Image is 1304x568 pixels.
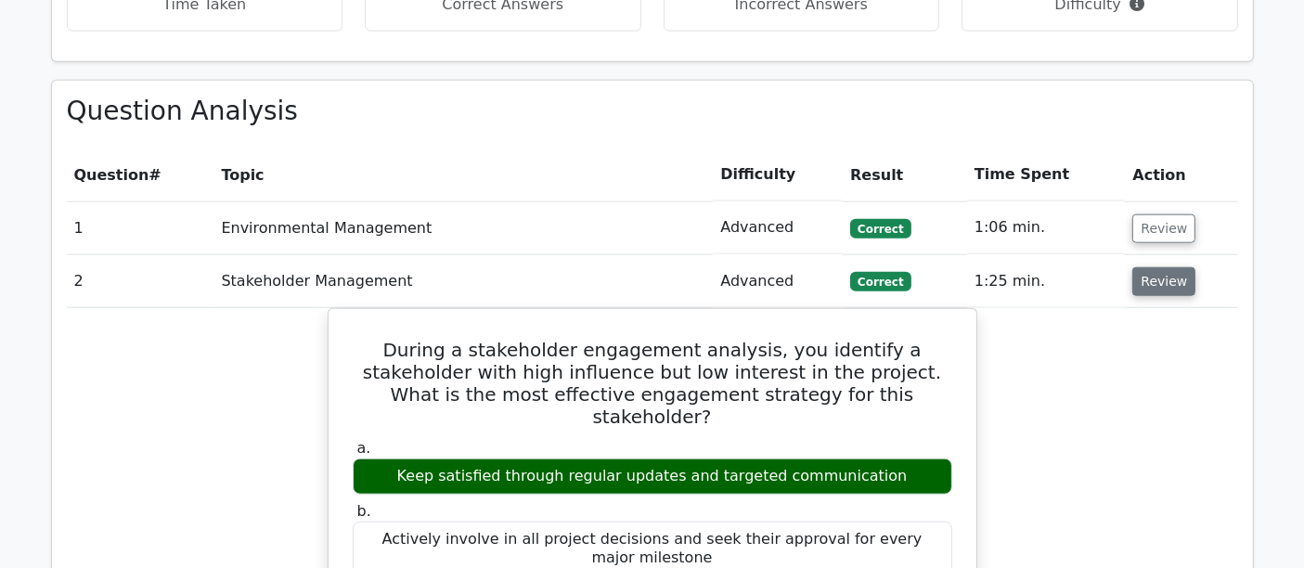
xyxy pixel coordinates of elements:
td: 1:06 min. [967,201,1126,254]
td: 1:25 min. [967,255,1126,308]
h3: Question Analysis [67,96,1238,127]
th: Time Spent [967,148,1126,201]
th: Topic [213,148,713,201]
span: a. [357,439,371,457]
td: Advanced [713,201,843,254]
th: Difficulty [713,148,843,201]
span: Correct [850,219,910,238]
th: # [67,148,214,201]
span: b. [357,502,371,520]
div: Keep satisfied through regular updates and targeted communication [353,458,952,495]
td: Advanced [713,255,843,308]
th: Action [1125,148,1237,201]
td: 2 [67,255,214,308]
td: 1 [67,201,214,254]
button: Review [1132,267,1195,296]
span: Correct [850,272,910,290]
td: Stakeholder Management [213,255,713,308]
button: Review [1132,214,1195,243]
h5: During a stakeholder engagement analysis, you identify a stakeholder with high influence but low ... [351,339,954,428]
span: Question [74,166,149,184]
td: Environmental Management [213,201,713,254]
th: Result [843,148,967,201]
